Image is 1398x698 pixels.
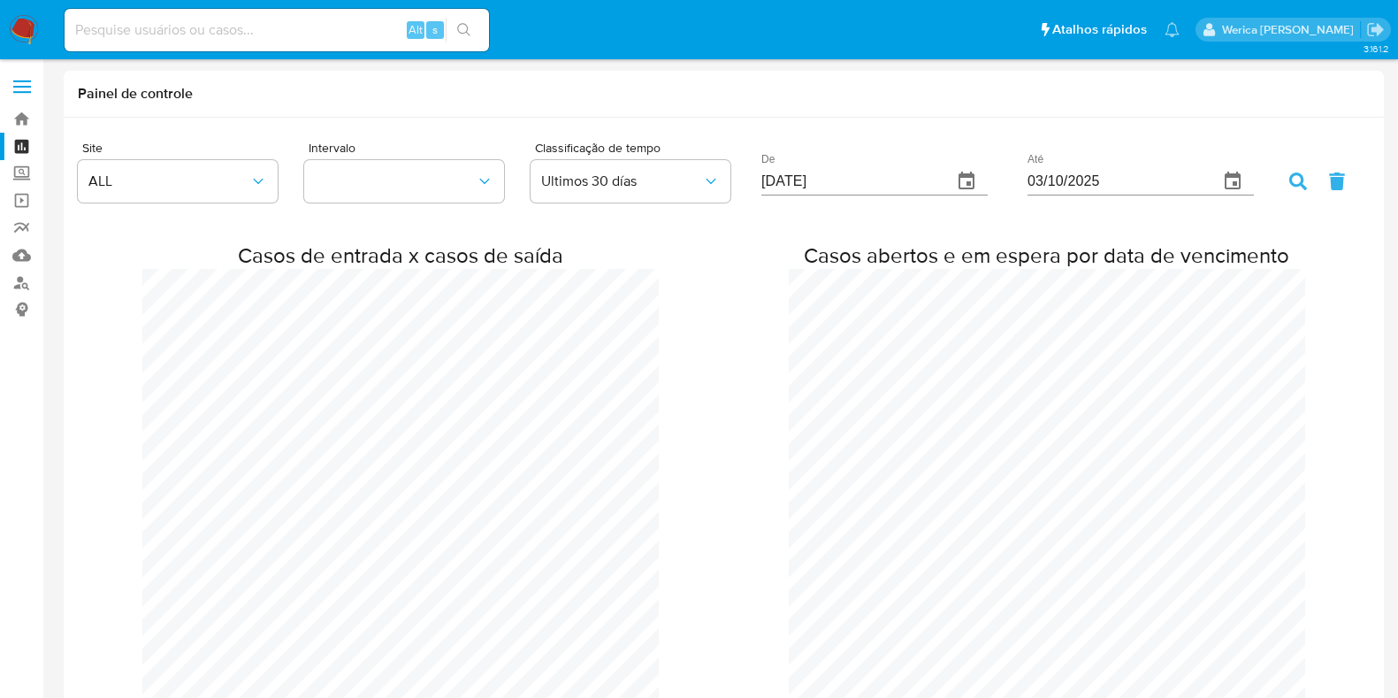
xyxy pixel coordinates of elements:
[82,142,309,154] span: Site
[409,21,423,38] span: Alt
[535,142,761,154] span: Classificação de tempo
[1027,155,1043,165] label: Até
[531,160,730,203] button: Ultimos 30 días
[541,173,702,190] span: Ultimos 30 días
[1052,20,1147,39] span: Atalhos rápidos
[761,155,775,165] label: De
[309,142,535,154] span: Intervalo
[789,242,1305,269] h2: Casos abertos e em espera por data de vencimento
[446,18,482,42] button: search-icon
[78,85,1370,103] h1: Painel de controle
[432,21,438,38] span: s
[65,19,489,42] input: Pesquise usuários ou casos...
[88,173,249,190] span: ALL
[1165,22,1180,37] a: Notificações
[78,160,278,203] button: ALL
[1366,20,1385,39] a: Sair
[142,242,659,269] h2: Casos de entrada x casos de saída
[1222,21,1360,38] p: werica.jgaldencio@mercadolivre.com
